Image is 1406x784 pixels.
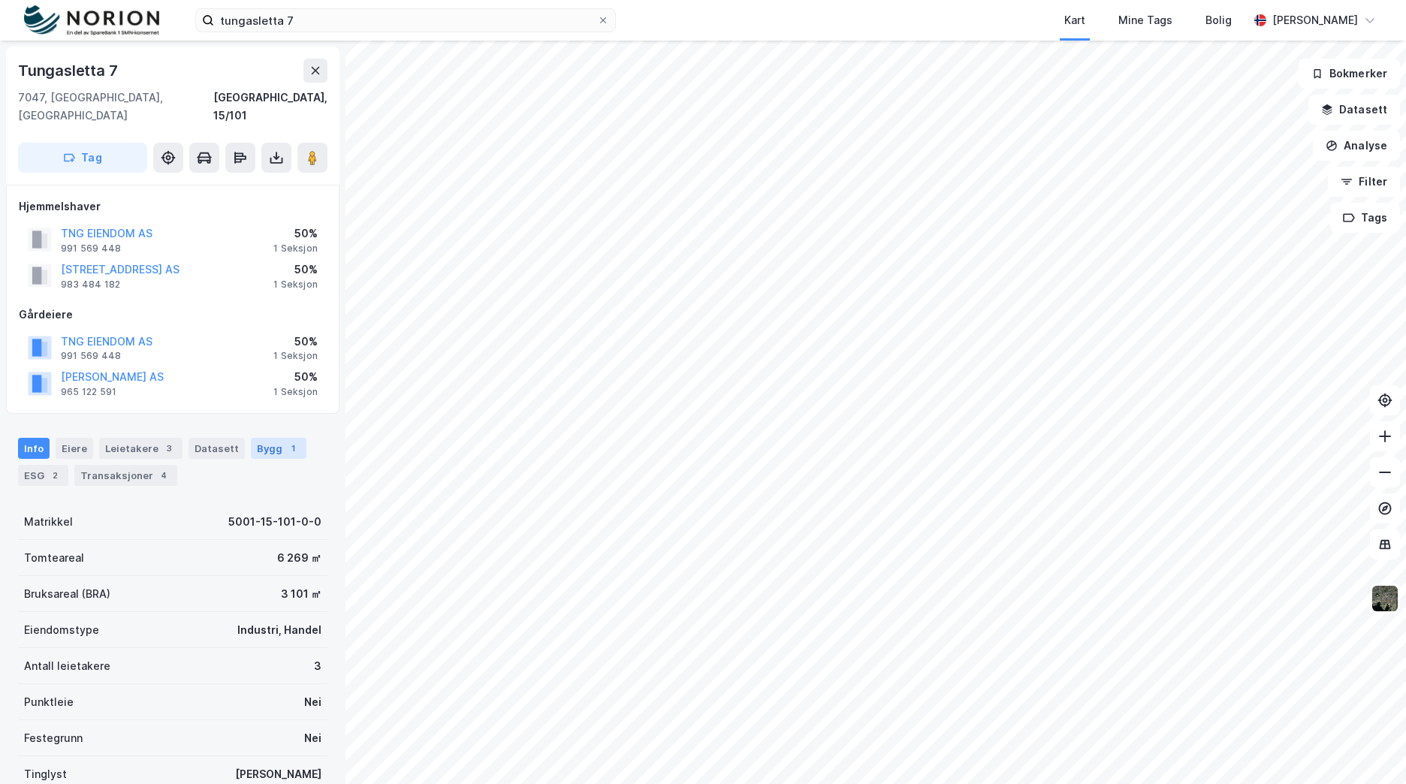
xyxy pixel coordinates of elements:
[273,386,318,398] div: 1 Seksjon
[1371,584,1399,613] img: 9k=
[24,729,83,747] div: Festegrunn
[61,279,120,291] div: 983 484 182
[1118,11,1172,29] div: Mine Tags
[18,465,68,486] div: ESG
[273,333,318,351] div: 50%
[273,261,318,279] div: 50%
[24,513,73,531] div: Matrikkel
[24,765,67,783] div: Tinglyst
[24,693,74,711] div: Punktleie
[273,243,318,255] div: 1 Seksjon
[74,465,177,486] div: Transaksjoner
[1328,167,1400,197] button: Filter
[61,243,121,255] div: 991 569 448
[1272,11,1358,29] div: [PERSON_NAME]
[237,621,321,639] div: Industri, Handel
[24,585,110,603] div: Bruksareal (BRA)
[1330,203,1400,233] button: Tags
[56,438,93,459] div: Eiere
[281,585,321,603] div: 3 101 ㎡
[1313,131,1400,161] button: Analyse
[251,438,306,459] div: Bygg
[273,279,318,291] div: 1 Seksjon
[18,59,120,83] div: Tungasletta 7
[285,441,300,456] div: 1
[1331,712,1406,784] div: Kontrollprogram for chat
[213,89,327,125] div: [GEOGRAPHIC_DATA], 15/101
[24,657,110,675] div: Antall leietakere
[1205,11,1232,29] div: Bolig
[18,89,213,125] div: 7047, [GEOGRAPHIC_DATA], [GEOGRAPHIC_DATA]
[273,368,318,386] div: 50%
[161,441,177,456] div: 3
[277,549,321,567] div: 6 269 ㎡
[24,549,84,567] div: Tomteareal
[314,657,321,675] div: 3
[19,198,327,216] div: Hjemmelshaver
[228,513,321,531] div: 5001-15-101-0-0
[273,225,318,243] div: 50%
[19,306,327,324] div: Gårdeiere
[24,5,159,36] img: norion-logo.80e7a08dc31c2e691866.png
[156,468,171,483] div: 4
[18,438,50,459] div: Info
[24,621,99,639] div: Eiendomstype
[61,350,121,362] div: 991 569 448
[61,386,116,398] div: 965 122 591
[1308,95,1400,125] button: Datasett
[1064,11,1085,29] div: Kart
[1299,59,1400,89] button: Bokmerker
[304,693,321,711] div: Nei
[18,143,147,173] button: Tag
[235,765,321,783] div: [PERSON_NAME]
[273,350,318,362] div: 1 Seksjon
[1331,712,1406,784] iframe: Chat Widget
[47,468,62,483] div: 2
[99,438,183,459] div: Leietakere
[214,9,597,32] input: Søk på adresse, matrikkel, gårdeiere, leietakere eller personer
[304,729,321,747] div: Nei
[189,438,245,459] div: Datasett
